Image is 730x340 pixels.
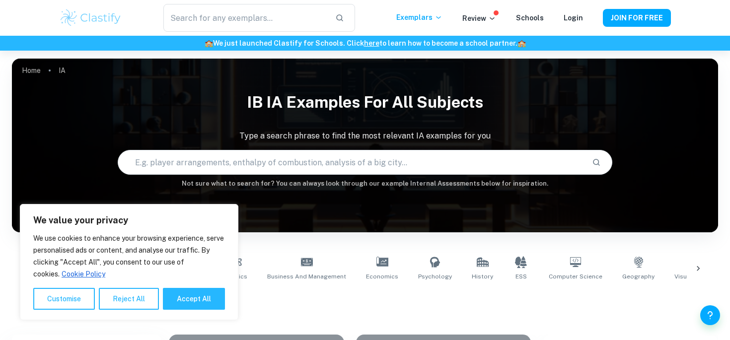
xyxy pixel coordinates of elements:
[47,293,683,311] h1: All IA Examples
[2,38,728,49] h6: We just launched Clastify for Schools. Click to learn how to become a school partner.
[515,272,527,281] span: ESS
[118,148,584,176] input: E.g. player arrangements, enthalpy of combustion, analysis of a big city...
[418,272,452,281] span: Psychology
[59,65,66,76] p: IA
[33,288,95,310] button: Customise
[20,204,238,320] div: We value your privacy
[33,232,225,280] p: We use cookies to enhance your browsing experience, serve personalised ads or content, and analys...
[12,130,718,142] p: Type a search phrase to find the most relevant IA examples for you
[396,12,442,23] p: Exemplars
[472,272,493,281] span: History
[603,9,671,27] button: JOIN FOR FREE
[12,86,718,118] h1: IB IA examples for all subjects
[549,272,602,281] span: Computer Science
[12,179,718,189] h6: Not sure what to search for? You can always look through our example Internal Assessments below f...
[366,272,398,281] span: Economics
[588,154,605,171] button: Search
[205,39,213,47] span: 🏫
[700,305,720,325] button: Help and Feedback
[33,214,225,226] p: We value your privacy
[564,14,583,22] a: Login
[22,64,41,77] a: Home
[163,4,327,32] input: Search for any exemplars...
[364,39,379,47] a: here
[59,8,122,28] img: Clastify logo
[622,272,655,281] span: Geography
[462,13,496,24] p: Review
[267,272,346,281] span: Business and Management
[516,14,544,22] a: Schools
[163,288,225,310] button: Accept All
[61,270,106,278] a: Cookie Policy
[517,39,526,47] span: 🏫
[99,288,159,310] button: Reject All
